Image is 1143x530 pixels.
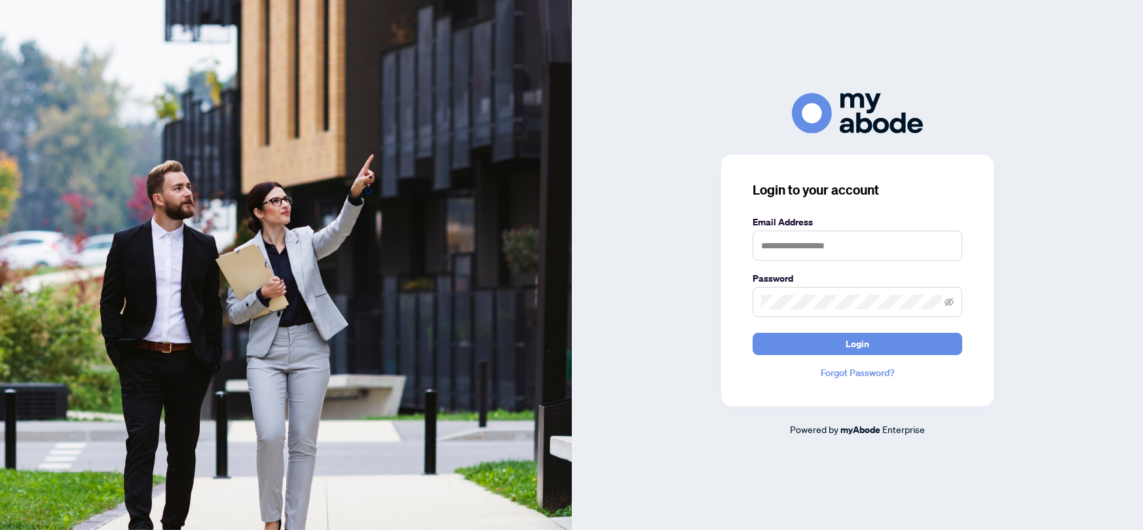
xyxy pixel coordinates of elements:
[790,423,838,435] span: Powered by
[882,423,925,435] span: Enterprise
[840,423,880,437] a: myAbode
[846,333,869,354] span: Login
[792,93,923,133] img: ma-logo
[753,333,962,355] button: Login
[753,366,962,380] a: Forgot Password?
[753,215,962,229] label: Email Address
[945,297,954,307] span: eye-invisible
[753,271,962,286] label: Password
[753,181,962,199] h3: Login to your account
